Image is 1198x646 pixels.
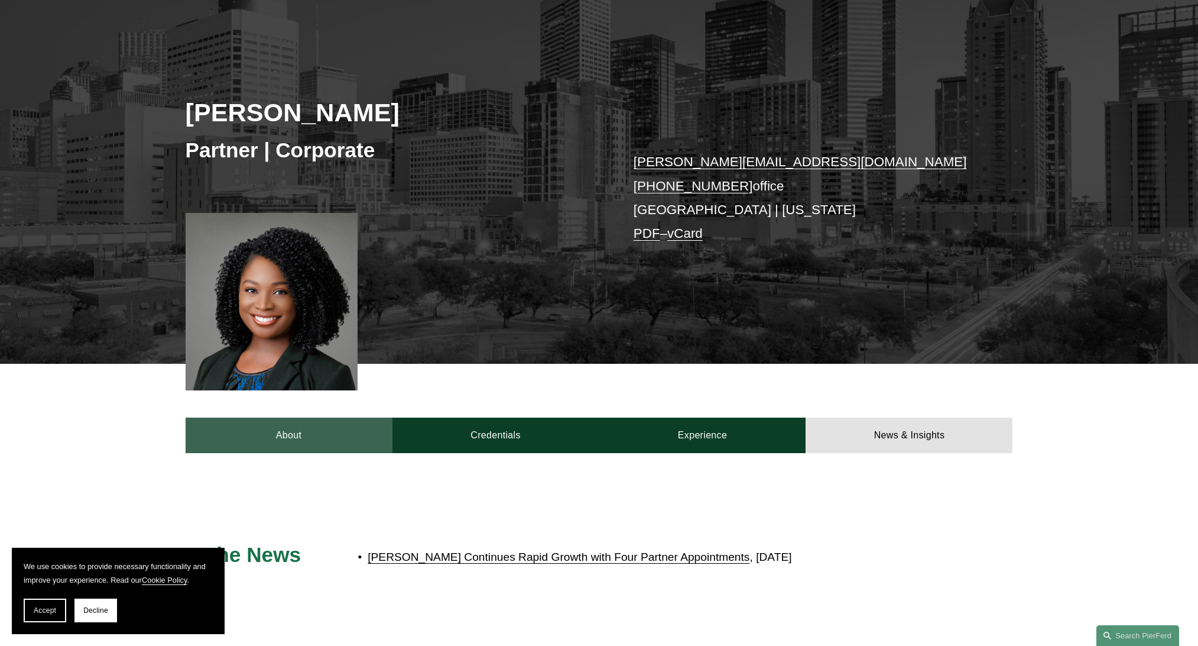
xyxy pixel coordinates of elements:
a: Experience [599,418,806,453]
a: About [186,418,392,453]
button: Decline [74,599,117,622]
span: Accept [34,606,56,615]
section: Cookie banner [12,548,225,634]
a: Cookie Policy [142,576,187,584]
a: [PERSON_NAME][EMAIL_ADDRESS][DOMAIN_NAME] [634,154,967,169]
a: Search this site [1096,625,1179,646]
a: [PERSON_NAME] Continues Rapid Growth with Four Partner Appointments [368,551,749,563]
p: office [GEOGRAPHIC_DATA] | [US_STATE] – [634,150,978,246]
h3: Partner | Corporate [186,137,599,163]
a: vCard [667,226,703,241]
span: Decline [83,606,108,615]
a: Credentials [392,418,599,453]
a: News & Insights [806,418,1012,453]
button: Accept [24,599,66,622]
a: [PHONE_NUMBER] [634,179,753,193]
a: PDF [634,226,660,241]
p: We use cookies to provide necessary functionality and improve your experience. Read our . [24,560,213,587]
h2: [PERSON_NAME] [186,97,599,128]
span: In the News [186,543,301,566]
p: , [DATE] [368,547,909,568]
